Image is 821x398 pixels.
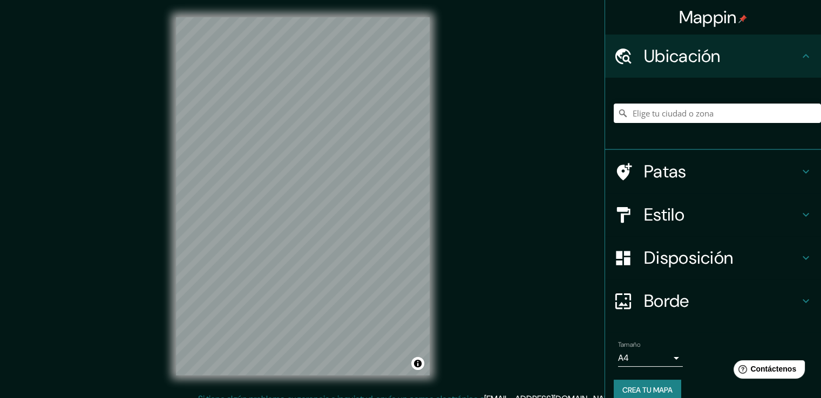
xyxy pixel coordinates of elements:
iframe: Lanzador de widgets de ayuda [725,356,809,386]
font: Tamaño [618,340,640,349]
font: Borde [644,290,689,312]
canvas: Mapa [176,17,430,375]
font: Crea tu mapa [622,385,673,395]
font: Estilo [644,203,684,226]
div: Estilo [605,193,821,236]
input: Elige tu ciudad o zona [614,104,821,123]
font: Mappin [679,6,737,29]
div: Patas [605,150,821,193]
font: A4 [618,352,629,363]
img: pin-icon.png [738,15,747,23]
font: Patas [644,160,687,183]
div: Borde [605,279,821,322]
button: Activar o desactivar atribución [411,357,424,370]
div: Disposición [605,236,821,279]
font: Ubicación [644,45,721,67]
div: Ubicación [605,35,821,78]
font: Disposición [644,246,733,269]
div: A4 [618,349,683,367]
